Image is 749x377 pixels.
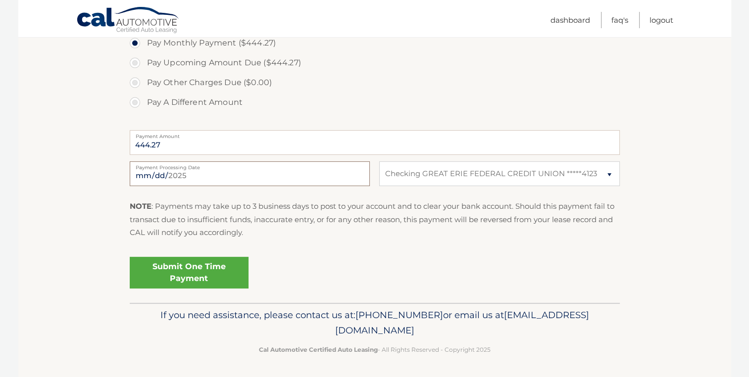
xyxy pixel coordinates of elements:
a: Cal Automotive [76,6,180,35]
a: Logout [649,12,673,28]
input: Payment Amount [130,130,620,155]
a: FAQ's [611,12,628,28]
strong: NOTE [130,201,151,211]
label: Pay Other Charges Due ($0.00) [130,73,620,93]
input: Payment Date [130,161,370,186]
label: Payment Amount [130,130,620,138]
p: - All Rights Reserved - Copyright 2025 [136,344,613,355]
label: Pay Monthly Payment ($444.27) [130,33,620,53]
p: If you need assistance, please contact us at: or email us at [136,307,613,339]
label: Pay Upcoming Amount Due ($444.27) [130,53,620,73]
span: [PHONE_NUMBER] [355,309,443,321]
a: Dashboard [550,12,590,28]
a: Submit One Time Payment [130,257,249,288]
label: Pay A Different Amount [130,93,620,112]
p: : Payments may take up to 3 business days to post to your account and to clear your bank account.... [130,200,620,239]
label: Payment Processing Date [130,161,370,169]
strong: Cal Automotive Certified Auto Leasing [259,346,378,353]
